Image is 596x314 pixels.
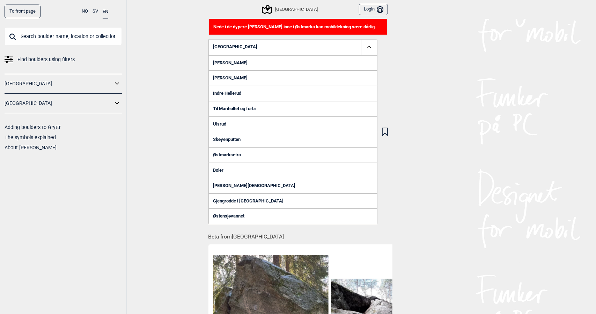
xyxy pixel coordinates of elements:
[208,101,377,116] a: Til Mariholtet og forbi
[208,70,377,86] a: [PERSON_NAME]
[93,5,98,18] button: SV
[263,5,317,14] div: [GEOGRAPHIC_DATA]
[359,4,388,15] button: Login
[208,147,377,163] a: Østmarksetra
[208,178,377,193] a: [PERSON_NAME][DEMOGRAPHIC_DATA]
[208,163,377,178] a: Bøler
[5,98,113,108] a: [GEOGRAPHIC_DATA]
[5,135,56,140] a: The symbols explained
[5,145,57,150] a: About [PERSON_NAME]
[213,44,258,50] span: [GEOGRAPHIC_DATA]
[103,5,108,19] button: EN
[208,86,377,101] a: Indre Hellerud
[208,116,377,132] a: Ulsrud
[208,229,392,241] h1: Beta from [GEOGRAPHIC_DATA]
[208,193,377,209] a: Gjengrodde i [GEOGRAPHIC_DATA]
[208,208,377,224] a: Østensjøvannet
[5,124,61,130] a: Adding boulders to Gryttr
[208,55,377,71] a: [PERSON_NAME]
[208,39,377,55] button: [GEOGRAPHIC_DATA]
[214,23,383,30] p: Nede i de dypere [PERSON_NAME] inne i Østmarka kan mobildekning være dårlig.
[5,27,122,45] input: Search boulder name, location or collection
[5,5,41,18] a: To front page
[17,55,75,65] span: Find boulders using filters
[208,132,377,147] a: Skøyenputten
[82,5,88,18] button: NO
[5,79,113,89] a: [GEOGRAPHIC_DATA]
[5,55,122,65] a: Find boulders using filters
